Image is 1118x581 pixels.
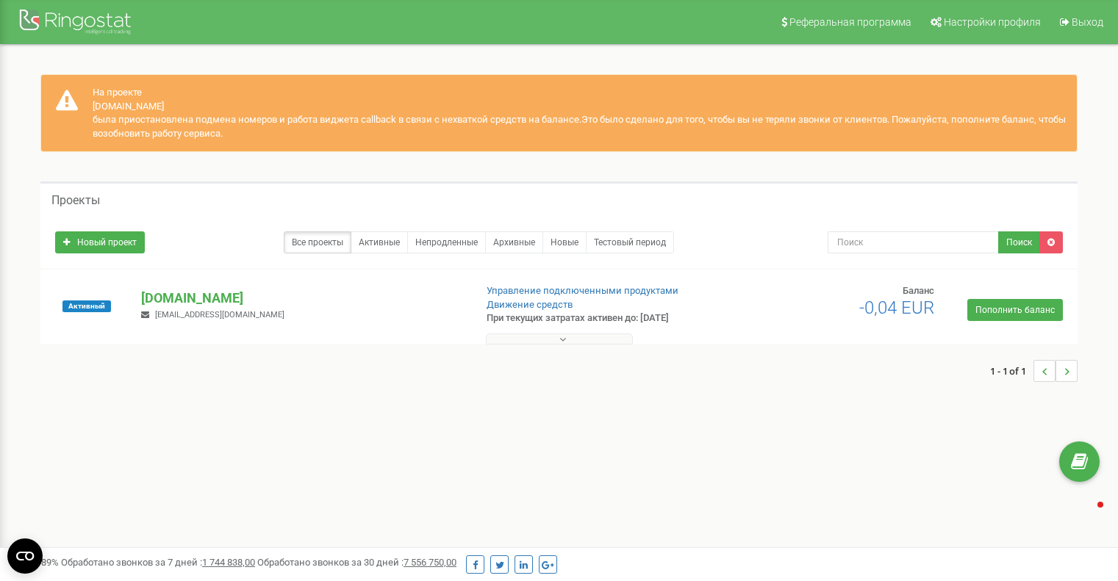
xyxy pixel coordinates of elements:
p: При текущих затратах активен до: [DATE] [487,311,722,325]
a: Пополнить баланс [967,299,1063,321]
iframe: Intercom live chat [1068,498,1103,533]
span: Настройки профиля [944,16,1041,28]
a: Архивные [485,231,543,253]
p: [DOMAIN_NAME] [141,289,462,308]
a: Активные [351,231,408,253]
span: Баланс [903,285,934,296]
span: Обработано звонков за 7 дней : [61,557,255,568]
span: Обработано звонков за 30 дней : [257,557,456,568]
span: Выход [1072,16,1103,28]
a: Тестовый период [586,231,674,253]
span: -0,04 EUR [859,297,934,318]
span: Активный [62,300,111,312]
a: Все проекты [284,231,351,253]
span: [EMAIL_ADDRESS][DOMAIN_NAME] [155,310,284,320]
h5: Проекты [51,194,100,207]
div: На проекте [DOMAIN_NAME] была приостановлена подмена номеров и работа виджета callback в связи с ... [40,74,1078,152]
input: Поиск [828,231,999,253]
a: Движение средств [487,299,573,310]
a: Непродленные [407,231,486,253]
a: Управление подключенными продуктами [487,285,678,296]
u: 1 744 838,00 [202,557,255,568]
span: 1 - 1 of 1 [990,360,1033,382]
button: Open CMP widget [7,538,43,574]
a: Новые [542,231,587,253]
u: 7 556 750,00 [404,557,456,568]
button: Поиск [998,231,1040,253]
nav: ... [990,345,1078,397]
span: Реферальная программа [789,16,911,28]
a: Новый проект [55,231,145,253]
